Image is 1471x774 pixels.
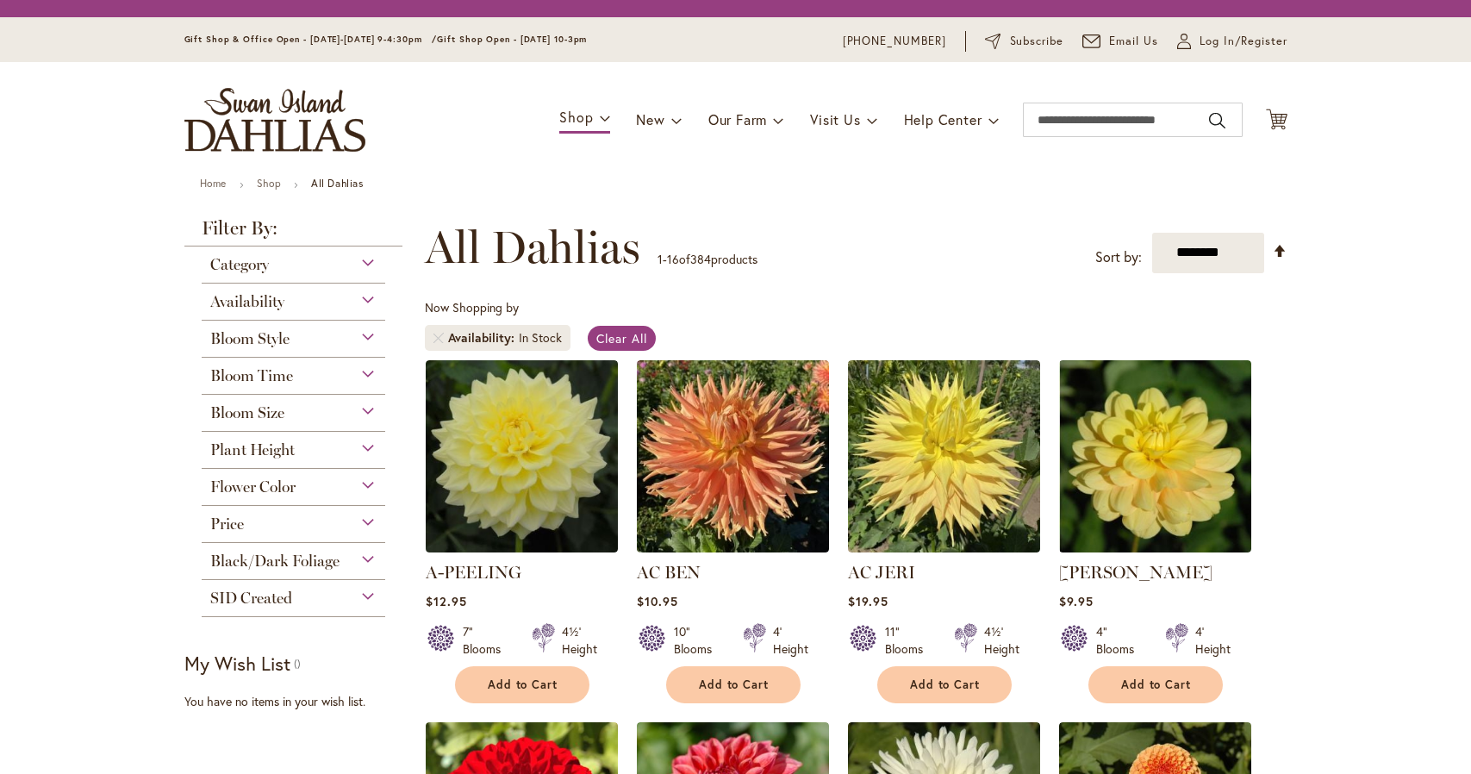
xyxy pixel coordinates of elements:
[184,651,290,676] strong: My Wish List
[210,292,284,311] span: Availability
[184,88,365,152] a: store logo
[425,299,519,315] span: Now Shopping by
[210,589,292,608] span: SID Created
[658,246,757,273] p: - of products
[257,177,281,190] a: Shop
[184,693,414,710] div: You have no items in your wish list.
[210,255,269,274] span: Category
[658,251,663,267] span: 1
[426,540,618,556] a: A-Peeling
[184,34,438,45] span: Gift Shop & Office Open - [DATE]-[DATE] 9-4:30pm /
[448,329,519,346] span: Availability
[1059,360,1251,552] img: AHOY MATEY
[488,677,558,692] span: Add to Cart
[667,251,679,267] span: 16
[810,110,860,128] span: Visit Us
[426,360,618,552] img: A-Peeling
[210,403,284,422] span: Bloom Size
[1209,107,1225,134] button: Search
[699,677,770,692] span: Add to Cart
[690,251,711,267] span: 384
[210,329,290,348] span: Bloom Style
[1121,677,1192,692] span: Add to Cart
[773,623,808,658] div: 4' Height
[637,360,829,552] img: AC BEN
[1059,593,1094,609] span: $9.95
[426,593,467,609] span: $12.95
[425,222,640,273] span: All Dahlias
[843,33,947,50] a: [PHONE_NUMBER]
[433,333,444,343] a: Remove Availability In Stock
[848,562,915,583] a: AC JERI
[985,33,1063,50] a: Subscribe
[588,326,656,351] a: Clear All
[1096,623,1144,658] div: 4" Blooms
[848,360,1040,552] img: AC Jeri
[311,177,364,190] strong: All Dahlias
[519,329,562,346] div: In Stock
[848,593,888,609] span: $19.95
[910,677,981,692] span: Add to Cart
[1095,241,1142,273] label: Sort by:
[1088,666,1223,703] button: Add to Cart
[455,666,589,703] button: Add to Cart
[184,219,403,247] strong: Filter By:
[1109,33,1158,50] span: Email Us
[210,552,340,571] span: Black/Dark Foliage
[437,34,587,45] span: Gift Shop Open - [DATE] 10-3pm
[637,562,701,583] a: AC BEN
[596,330,647,346] span: Clear All
[904,110,982,128] span: Help Center
[1059,562,1212,583] a: [PERSON_NAME]
[1010,33,1064,50] span: Subscribe
[1082,33,1158,50] a: Email Us
[848,540,1040,556] a: AC Jeri
[426,562,521,583] a: A-PEELING
[463,623,511,658] div: 7" Blooms
[885,623,933,658] div: 11" Blooms
[1177,33,1287,50] a: Log In/Register
[637,540,829,556] a: AC BEN
[210,440,295,459] span: Plant Height
[877,666,1012,703] button: Add to Cart
[1200,33,1287,50] span: Log In/Register
[562,623,597,658] div: 4½' Height
[1059,540,1251,556] a: AHOY MATEY
[708,110,767,128] span: Our Farm
[637,593,678,609] span: $10.95
[200,177,227,190] a: Home
[210,366,293,385] span: Bloom Time
[559,108,593,126] span: Shop
[636,110,664,128] span: New
[666,666,801,703] button: Add to Cart
[210,478,296,496] span: Flower Color
[674,623,722,658] div: 10" Blooms
[984,623,1019,658] div: 4½' Height
[210,515,244,534] span: Price
[1195,623,1231,658] div: 4' Height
